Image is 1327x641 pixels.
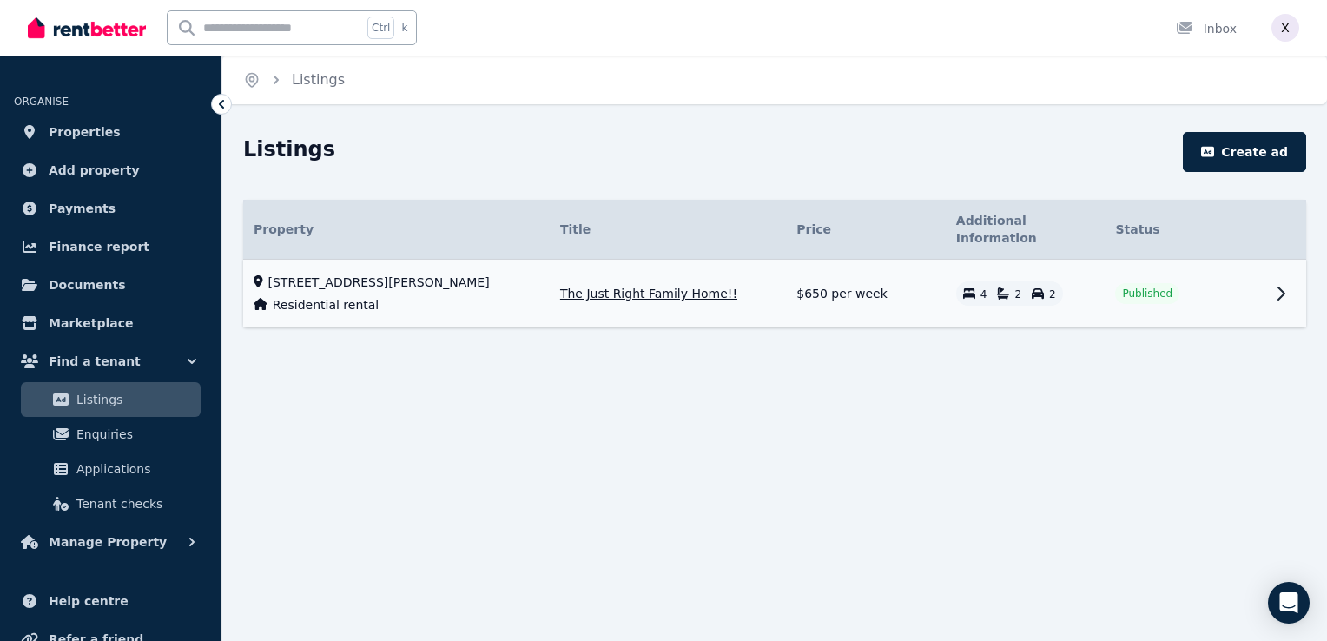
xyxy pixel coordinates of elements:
a: Applications [21,452,201,486]
span: ORGANISE [14,96,69,108]
a: Payments [14,191,208,226]
span: Enquiries [76,424,194,445]
span: Marketplace [49,313,133,334]
span: 2 [1049,288,1056,301]
a: Listings [21,382,201,417]
span: Manage Property [49,532,167,552]
span: Published [1122,287,1172,301]
span: Listings [76,389,194,410]
a: Properties [14,115,208,149]
span: Properties [49,122,121,142]
span: Find a tenant [49,351,141,372]
button: Find a tenant [14,344,208,379]
tr: [STREET_ADDRESS][PERSON_NAME]Residential rentalThe Just Right Family Home!!$650 per week422Published [243,260,1306,328]
span: 2 [1014,288,1021,301]
span: Finance report [49,236,149,257]
span: Documents [49,274,126,295]
img: RentBetter [28,15,146,41]
a: Enquiries [21,417,201,452]
a: Documents [14,268,208,302]
span: 4 [980,288,987,301]
a: Tenant checks [21,486,201,521]
span: The Just Right Family Home!! [560,285,737,302]
span: Residential rental [273,296,379,314]
th: Price [786,200,946,260]
span: Title [560,221,591,238]
button: Manage Property [14,525,208,559]
span: Ctrl [367,17,394,39]
span: Listings [292,69,345,90]
span: k [401,21,407,35]
div: Inbox [1176,20,1237,37]
span: Applications [76,459,194,479]
span: Add property [49,160,140,181]
a: Marketplace [14,306,208,340]
span: Payments [49,198,116,219]
th: Additional Information [946,200,1106,260]
img: xutracey@hotmail.com [1271,14,1299,42]
span: [STREET_ADDRESS][PERSON_NAME] [268,274,490,291]
button: Create ad [1183,132,1306,172]
th: Property [243,200,550,260]
a: Add property [14,153,208,188]
span: Help centre [49,591,129,611]
h1: Listings [243,135,335,163]
a: Finance report [14,229,208,264]
a: Help centre [14,584,208,618]
span: Tenant checks [76,493,194,514]
td: $650 per week [786,260,946,328]
div: Open Intercom Messenger [1268,582,1310,624]
th: Status [1105,200,1264,260]
nav: Breadcrumb [222,56,366,104]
